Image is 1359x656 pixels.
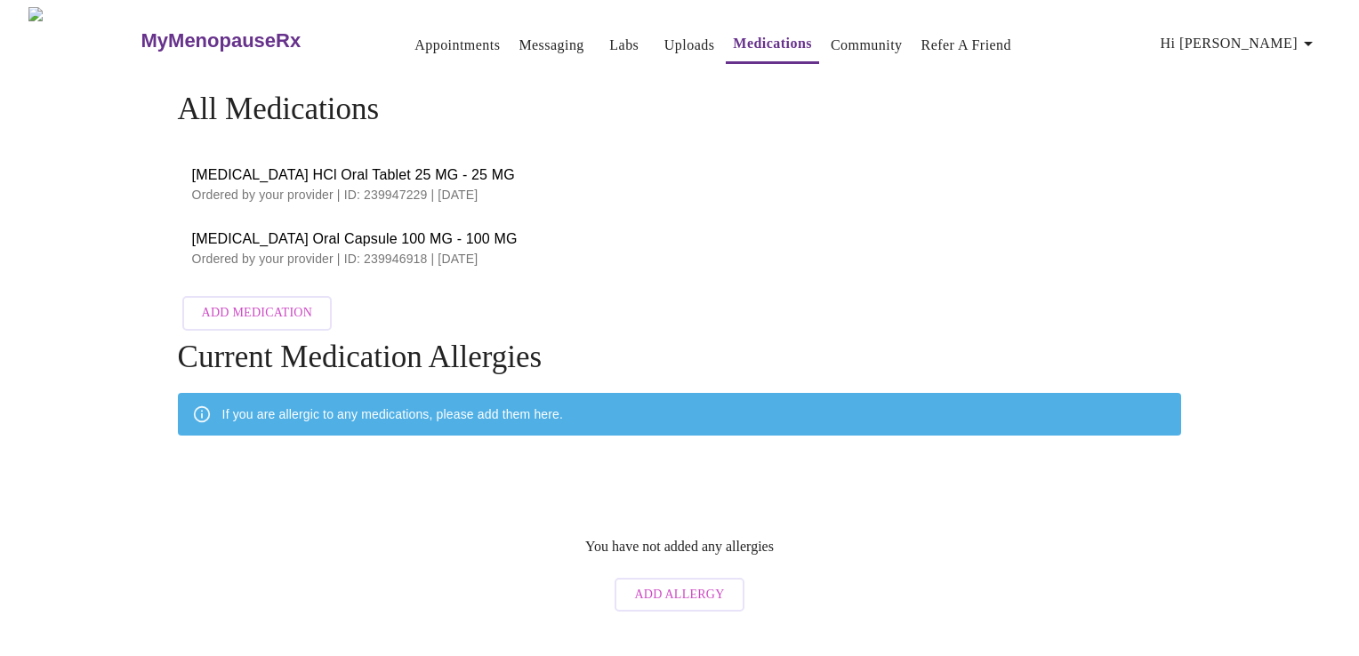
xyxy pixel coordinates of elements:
button: Hi [PERSON_NAME] [1154,26,1326,61]
span: Add Medication [202,302,312,324]
button: Refer a Friend [914,28,1019,63]
button: Add Medication [182,296,332,331]
div: If you are allergic to any medications, please add them here. [222,398,563,430]
h3: MyMenopauseRx [141,29,302,52]
button: Medications [726,26,819,64]
span: [MEDICAL_DATA] Oral Capsule 100 MG - 100 MG [192,228,1168,250]
button: Messaging [511,28,591,63]
img: MyMenopauseRx Logo [28,7,139,74]
button: Appointments [407,28,507,63]
p: You have not added any allergies [585,539,774,555]
span: Add Allergy [634,584,724,606]
span: [MEDICAL_DATA] HCl Oral Tablet 25 MG - 25 MG [192,164,1168,186]
button: Uploads [657,28,722,63]
button: Community [824,28,910,63]
button: Add Allergy [615,578,744,612]
p: Ordered by your provider | ID: 239947229 | [DATE] [192,186,1168,204]
h4: All Medications [178,92,1182,127]
a: Messaging [519,33,583,58]
a: Community [831,33,903,58]
a: Labs [609,33,639,58]
p: Ordered by your provider | ID: 239946918 | [DATE] [192,250,1168,268]
a: Uploads [664,33,715,58]
span: Hi [PERSON_NAME] [1161,31,1319,56]
a: Medications [733,31,812,56]
button: Labs [596,28,653,63]
a: Refer a Friend [921,33,1012,58]
a: Appointments [414,33,500,58]
a: MyMenopauseRx [139,10,372,72]
h4: Current Medication Allergies [178,340,1182,375]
